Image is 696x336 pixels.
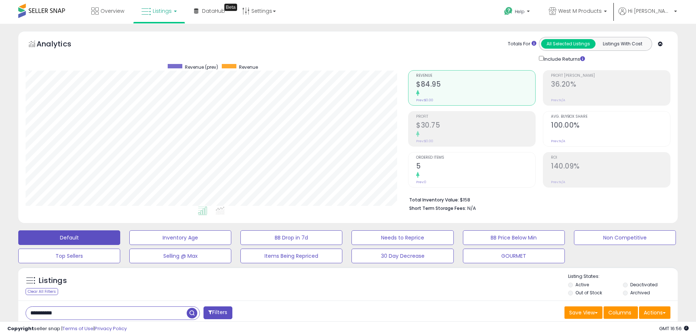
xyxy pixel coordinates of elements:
[416,74,535,78] span: Revenue
[416,121,535,131] h2: $30.75
[100,7,124,15] span: Overview
[551,139,565,143] small: Prev: N/A
[551,115,670,119] span: Avg. Buybox Share
[551,121,670,131] h2: 100.00%
[416,98,433,102] small: Prev: $0.00
[558,7,602,15] span: West M Products
[504,7,513,16] i: Get Help
[409,205,466,211] b: Short Term Storage Fees:
[498,1,537,24] a: Help
[416,156,535,160] span: Ordered Items
[7,325,127,332] div: seller snap | |
[630,290,650,296] label: Archived
[574,230,676,245] button: Non Competitive
[630,282,658,288] label: Deactivated
[18,230,120,245] button: Default
[239,64,258,70] span: Revenue
[551,156,670,160] span: ROI
[240,249,342,263] button: Items Being Repriced
[7,325,34,332] strong: Copyright
[639,306,670,319] button: Actions
[467,205,476,212] span: N/A
[37,39,85,51] h5: Analytics
[351,230,453,245] button: Needs to Reprice
[240,230,342,245] button: BB Drop in 7d
[551,98,565,102] small: Prev: N/A
[604,306,638,319] button: Columns
[153,7,172,15] span: Listings
[551,74,670,78] span: Profit [PERSON_NAME]
[551,180,565,184] small: Prev: N/A
[416,180,426,184] small: Prev: 0
[564,306,602,319] button: Save View
[628,7,672,15] span: Hi [PERSON_NAME]
[659,325,689,332] span: 2025-09-11 16:56 GMT
[351,249,453,263] button: 30 Day Decrease
[416,162,535,172] h2: 5
[416,115,535,119] span: Profit
[224,4,237,11] div: Tooltip anchor
[608,309,631,316] span: Columns
[26,288,58,295] div: Clear All Filters
[185,64,218,70] span: Revenue (prev)
[409,195,665,204] li: $158
[541,39,596,49] button: All Selected Listings
[515,8,525,15] span: Help
[18,249,120,263] button: Top Sellers
[575,282,589,288] label: Active
[95,325,127,332] a: Privacy Policy
[202,7,225,15] span: DataHub
[416,80,535,90] h2: $84.95
[551,162,670,172] h2: 140.09%
[575,290,602,296] label: Out of Stock
[508,41,536,48] div: Totals For
[595,39,650,49] button: Listings With Cost
[39,276,67,286] h5: Listings
[62,325,94,332] a: Terms of Use
[533,54,594,63] div: Include Returns
[416,139,433,143] small: Prev: $0.00
[619,7,677,24] a: Hi [PERSON_NAME]
[551,80,670,90] h2: 36.20%
[409,197,459,203] b: Total Inventory Value:
[129,249,231,263] button: Selling @ Max
[463,230,565,245] button: BB Price Below Min
[204,306,232,319] button: Filters
[463,249,565,263] button: GOURMET
[568,273,678,280] p: Listing States:
[129,230,231,245] button: Inventory Age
